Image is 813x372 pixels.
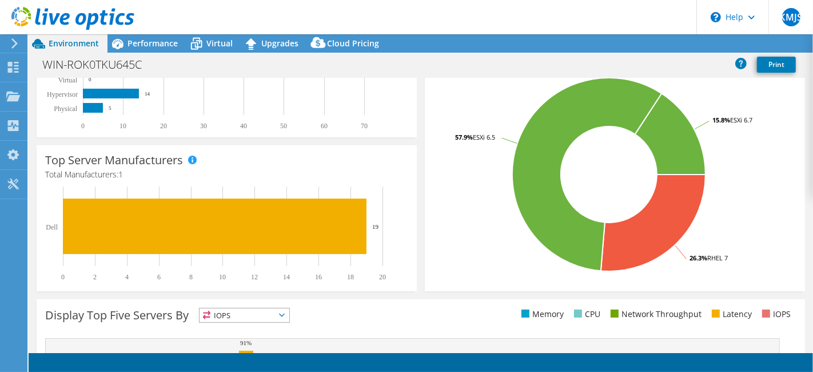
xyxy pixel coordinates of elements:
text: 18 [347,273,354,281]
tspan: ESXi 6.5 [473,133,495,141]
tspan: 15.8% [712,116,730,124]
text: 20 [160,122,167,130]
text: 0 [61,273,65,281]
tspan: 26.3% [690,254,707,262]
li: CPU [571,308,600,320]
span: KMJS [782,8,800,26]
text: 30 [200,122,207,130]
text: 5 [109,105,111,111]
text: 60 [321,122,328,130]
text: 14 [145,91,150,97]
a: Print [757,57,796,73]
li: Network Throughput [608,308,702,320]
span: Upgrades [261,38,298,49]
span: IOPS [200,308,289,322]
tspan: RHEL 7 [707,254,728,262]
h4: Total Manufacturers: [45,168,408,181]
li: Memory [519,308,564,320]
text: 12 [251,273,258,281]
text: 2 [93,273,97,281]
svg: \n [711,12,721,22]
text: Physical [54,105,77,113]
li: Latency [709,308,752,320]
text: 10 [119,122,126,130]
text: 19 [372,223,379,230]
text: Hypervisor [47,90,78,98]
text: Dell [46,223,58,231]
text: 6 [157,273,161,281]
text: Virtual [58,76,78,84]
h3: Top Server Manufacturers [45,154,183,167]
text: 40 [240,122,247,130]
span: Performance [127,38,178,49]
text: 4 [125,273,129,281]
text: 16 [315,273,322,281]
tspan: 57.9% [455,133,473,141]
text: 50 [280,122,287,130]
text: 8 [189,273,193,281]
text: 0 [89,77,91,82]
text: 20 [379,273,386,281]
text: 10 [219,273,226,281]
span: Cloud Pricing [327,38,379,49]
text: 14 [283,273,290,281]
tspan: ESXi 6.7 [730,116,752,124]
text: 0 [81,122,85,130]
text: 91% [240,339,252,346]
span: 1 [118,169,123,180]
text: 70 [361,122,368,130]
span: Environment [49,38,99,49]
li: IOPS [759,308,791,320]
span: Virtual [206,38,233,49]
h1: WIN-ROK0TKU645C [37,58,160,71]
